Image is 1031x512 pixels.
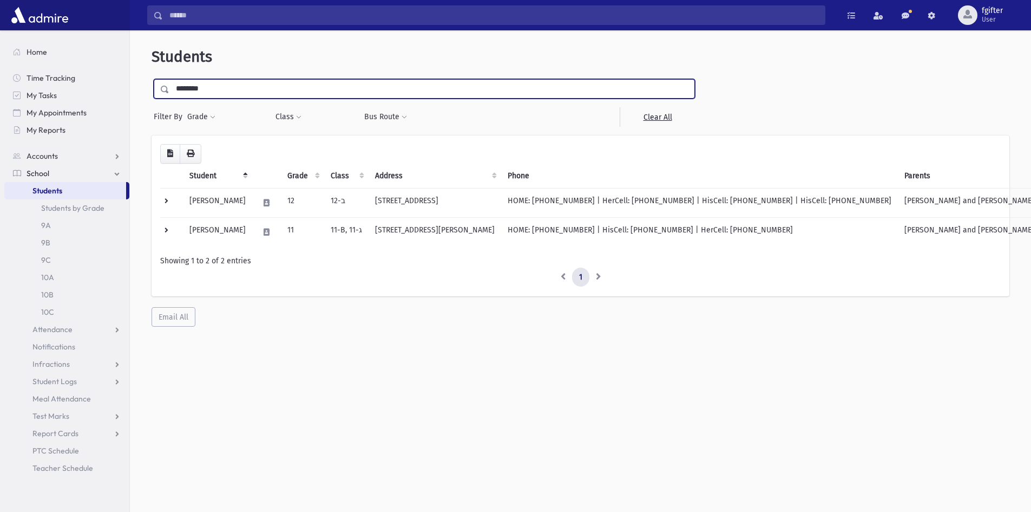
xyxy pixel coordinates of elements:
[4,104,129,121] a: My Appointments
[4,390,129,407] a: Meal Attendance
[4,87,129,104] a: My Tasks
[4,321,129,338] a: Attendance
[4,373,129,390] a: Student Logs
[324,217,369,247] td: 11-B, 11-ג
[183,164,252,189] th: Student: activate to sort column descending
[152,307,195,327] button: Email All
[183,217,252,247] td: [PERSON_NAME]
[32,429,78,438] span: Report Cards
[180,144,201,164] button: Print
[27,151,58,161] span: Accounts
[4,43,129,61] a: Home
[364,107,408,127] button: Bus Route
[982,15,1003,24] span: User
[620,107,695,127] a: Clear All
[32,411,69,421] span: Test Marks
[4,442,129,459] a: PTC Schedule
[154,111,187,122] span: Filter By
[4,407,129,425] a: Test Marks
[27,108,87,118] span: My Appointments
[160,255,1001,267] div: Showing 1 to 2 of 2 entries
[281,188,324,217] td: 12
[27,73,75,83] span: Time Tracking
[4,199,129,217] a: Students by Grade
[32,342,75,352] span: Notifications
[4,338,129,355] a: Notifications
[4,69,129,87] a: Time Tracking
[4,459,129,477] a: Teacher Schedule
[32,325,73,334] span: Attendance
[4,182,126,199] a: Students
[183,188,252,217] td: [PERSON_NAME]
[4,269,129,286] a: 10A
[32,377,77,386] span: Student Logs
[572,268,589,287] a: 1
[152,48,212,66] span: Students
[982,7,1003,15] span: fgifter
[27,47,47,57] span: Home
[32,394,91,404] span: Meal Attendance
[4,165,129,182] a: School
[501,164,898,189] th: Phone
[4,234,129,251] a: 9B
[32,186,62,196] span: Students
[501,217,898,247] td: HOME: [PHONE_NUMBER] | HisCell: [PHONE_NUMBER] | HerCell: [PHONE_NUMBER]
[369,188,501,217] td: [STREET_ADDRESS]
[4,425,129,442] a: Report Cards
[369,217,501,247] td: [STREET_ADDRESS][PERSON_NAME]
[163,5,825,25] input: Search
[27,125,65,135] span: My Reports
[4,121,129,139] a: My Reports
[187,107,216,127] button: Grade
[324,164,369,189] th: Class: activate to sort column ascending
[324,188,369,217] td: 12-ב
[281,217,324,247] td: 11
[4,286,129,303] a: 10B
[32,446,79,456] span: PTC Schedule
[9,4,71,26] img: AdmirePro
[4,303,129,321] a: 10C
[501,188,898,217] td: HOME: [PHONE_NUMBER] | HerCell: [PHONE_NUMBER] | HisCell: [PHONE_NUMBER] | HisCell: [PHONE_NUMBER]
[32,359,70,369] span: Infractions
[27,90,57,100] span: My Tasks
[4,217,129,234] a: 9A
[27,168,49,178] span: School
[4,355,129,373] a: Infractions
[4,251,129,269] a: 9C
[281,164,324,189] th: Grade: activate to sort column ascending
[369,164,501,189] th: Address: activate to sort column ascending
[32,463,93,473] span: Teacher Schedule
[4,147,129,165] a: Accounts
[160,144,180,164] button: CSV
[275,107,302,127] button: Class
